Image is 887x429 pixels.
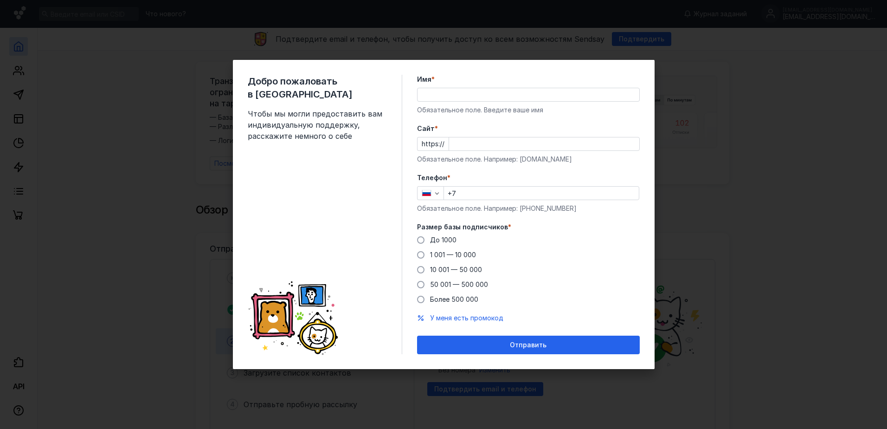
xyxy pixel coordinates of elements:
span: Cайт [417,124,435,133]
span: Размер базы подписчиков [417,222,508,232]
span: Телефон [417,173,447,182]
div: Обязательное поле. Например: [PHONE_NUMBER] [417,204,640,213]
span: У меня есть промокод [430,314,503,322]
span: Чтобы мы могли предоставить вам индивидуальную поддержку, расскажите немного о себе [248,108,387,142]
span: Имя [417,75,431,84]
span: Отправить [510,341,546,349]
button: Отправить [417,336,640,354]
span: Более 500 000 [430,295,478,303]
div: Обязательное поле. Введите ваше имя [417,105,640,115]
span: 50 001 — 500 000 [430,280,488,288]
span: До 1000 [430,236,456,244]
span: 10 001 — 50 000 [430,266,482,273]
span: Добро пожаловать в [GEOGRAPHIC_DATA] [248,75,387,101]
span: 1 001 — 10 000 [430,251,476,259]
button: У меня есть промокод [430,313,503,323]
div: Обязательное поле. Например: [DOMAIN_NAME] [417,155,640,164]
